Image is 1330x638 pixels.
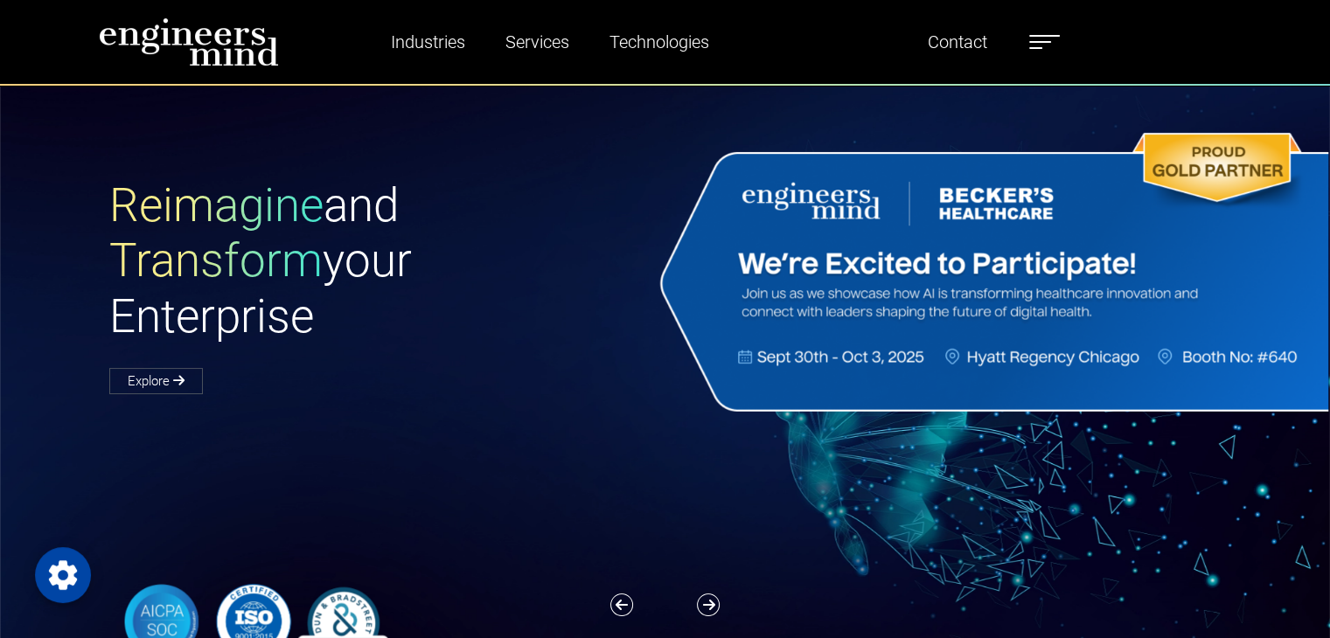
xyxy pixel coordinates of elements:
img: logo [99,17,279,66]
a: Technologies [602,22,716,62]
a: Industries [384,22,472,62]
a: Explore [109,368,203,394]
a: Services [498,22,576,62]
a: Contact [921,22,994,62]
span: Reimagine [109,178,324,232]
span: Transform [109,233,323,288]
h1: and your Enterprise [109,178,665,345]
img: Website Banner [653,128,1329,417]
